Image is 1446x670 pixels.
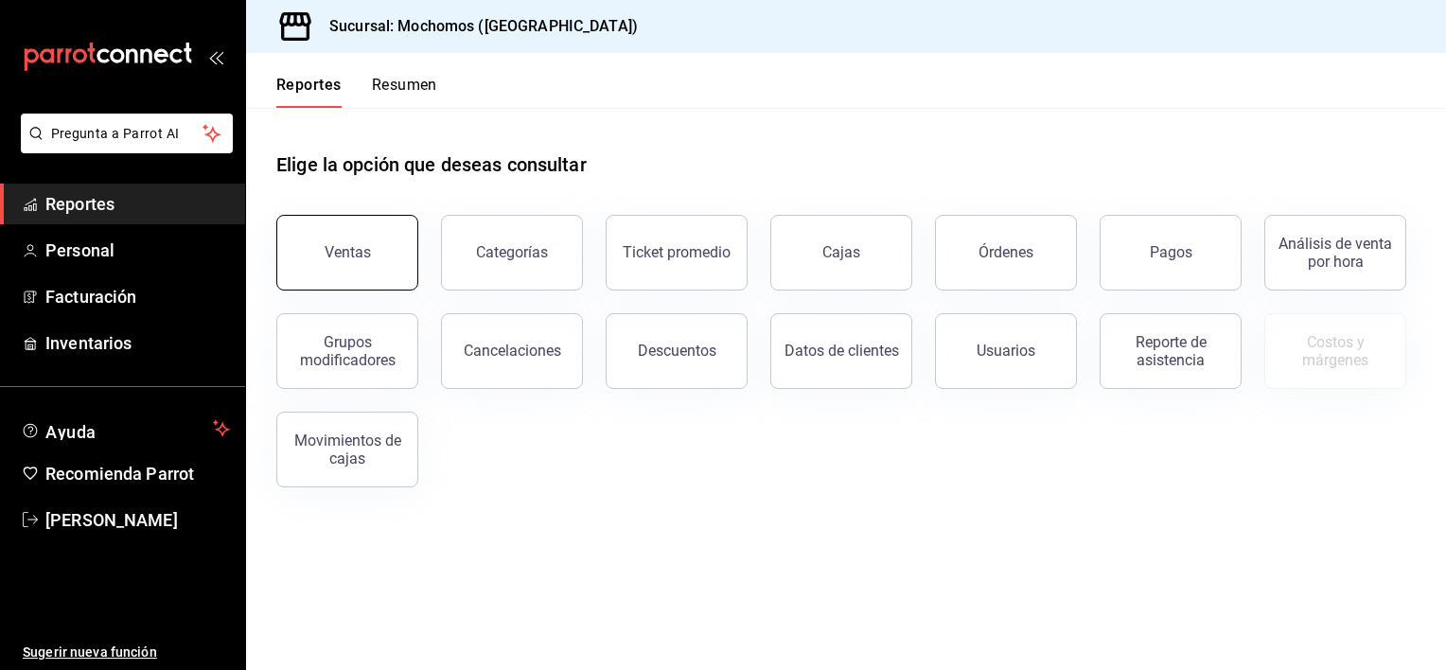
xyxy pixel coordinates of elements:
[276,150,587,179] h1: Elige la opción que deseas consultar
[45,417,205,440] span: Ayuda
[51,124,203,144] span: Pregunta a Parrot AI
[45,507,230,533] span: [PERSON_NAME]
[464,342,561,360] div: Cancelaciones
[325,243,371,261] div: Ventas
[770,313,912,389] button: Datos de clientes
[45,191,230,217] span: Reportes
[606,313,748,389] button: Descuentos
[372,76,437,108] button: Resumen
[441,313,583,389] button: Cancelaciones
[785,342,899,360] div: Datos de clientes
[476,243,548,261] div: Categorías
[276,313,418,389] button: Grupos modificadores
[822,241,861,264] div: Cajas
[1277,333,1394,369] div: Costos y márgenes
[276,76,437,108] div: navigation tabs
[935,313,1077,389] button: Usuarios
[1150,243,1192,261] div: Pagos
[45,461,230,486] span: Recomienda Parrot
[606,215,748,291] button: Ticket promedio
[276,412,418,487] button: Movimientos de cajas
[1277,235,1394,271] div: Análisis de venta por hora
[623,243,731,261] div: Ticket promedio
[13,137,233,157] a: Pregunta a Parrot AI
[441,215,583,291] button: Categorías
[45,330,230,356] span: Inventarios
[1100,215,1242,291] button: Pagos
[1100,313,1242,389] button: Reporte de asistencia
[770,215,912,291] a: Cajas
[1264,313,1406,389] button: Contrata inventarios para ver este reporte
[21,114,233,153] button: Pregunta a Parrot AI
[276,76,342,108] button: Reportes
[45,284,230,309] span: Facturación
[23,643,230,662] span: Sugerir nueva función
[1112,333,1229,369] div: Reporte de asistencia
[208,49,223,64] button: open_drawer_menu
[1264,215,1406,291] button: Análisis de venta por hora
[977,342,1035,360] div: Usuarios
[289,432,406,467] div: Movimientos de cajas
[45,238,230,263] span: Personal
[276,215,418,291] button: Ventas
[289,333,406,369] div: Grupos modificadores
[638,342,716,360] div: Descuentos
[979,243,1033,261] div: Órdenes
[935,215,1077,291] button: Órdenes
[314,15,638,38] h3: Sucursal: Mochomos ([GEOGRAPHIC_DATA])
